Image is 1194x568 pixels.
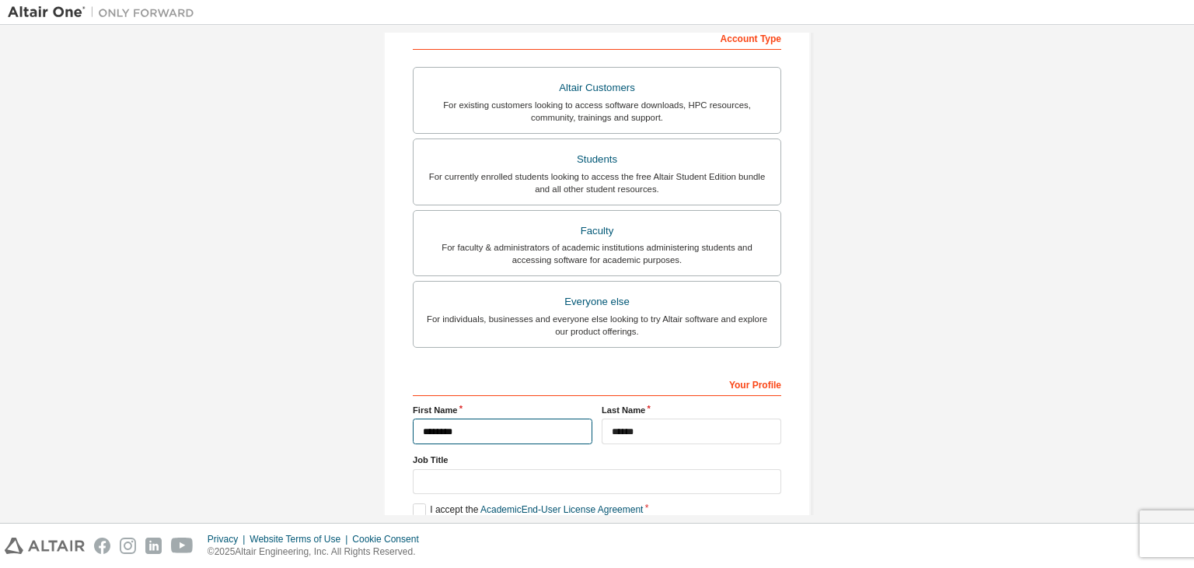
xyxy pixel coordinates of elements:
div: For existing customers looking to access software downloads, HPC resources, community, trainings ... [423,99,771,124]
div: Faculty [423,220,771,242]
img: altair_logo.svg [5,538,85,554]
img: linkedin.svg [145,538,162,554]
div: Your Profile [413,371,781,396]
div: Account Type [413,25,781,50]
div: Privacy [208,533,250,545]
div: Cookie Consent [352,533,428,545]
div: For faculty & administrators of academic institutions administering students and accessing softwa... [423,241,771,266]
img: Altair One [8,5,202,20]
img: facebook.svg [94,538,110,554]
label: First Name [413,404,592,416]
a: Academic End-User License Agreement [480,504,643,515]
label: Job Title [413,454,781,466]
div: For individuals, businesses and everyone else looking to try Altair software and explore our prod... [423,313,771,338]
img: youtube.svg [171,538,194,554]
img: instagram.svg [120,538,136,554]
label: Last Name [602,404,781,416]
div: Students [423,149,771,170]
div: Altair Customers [423,77,771,99]
div: Website Terms of Use [250,533,352,545]
div: Everyone else [423,291,771,313]
p: © 2025 Altair Engineering, Inc. All Rights Reserved. [208,545,428,559]
div: For currently enrolled students looking to access the free Altair Student Edition bundle and all ... [423,170,771,195]
label: I accept the [413,503,643,517]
